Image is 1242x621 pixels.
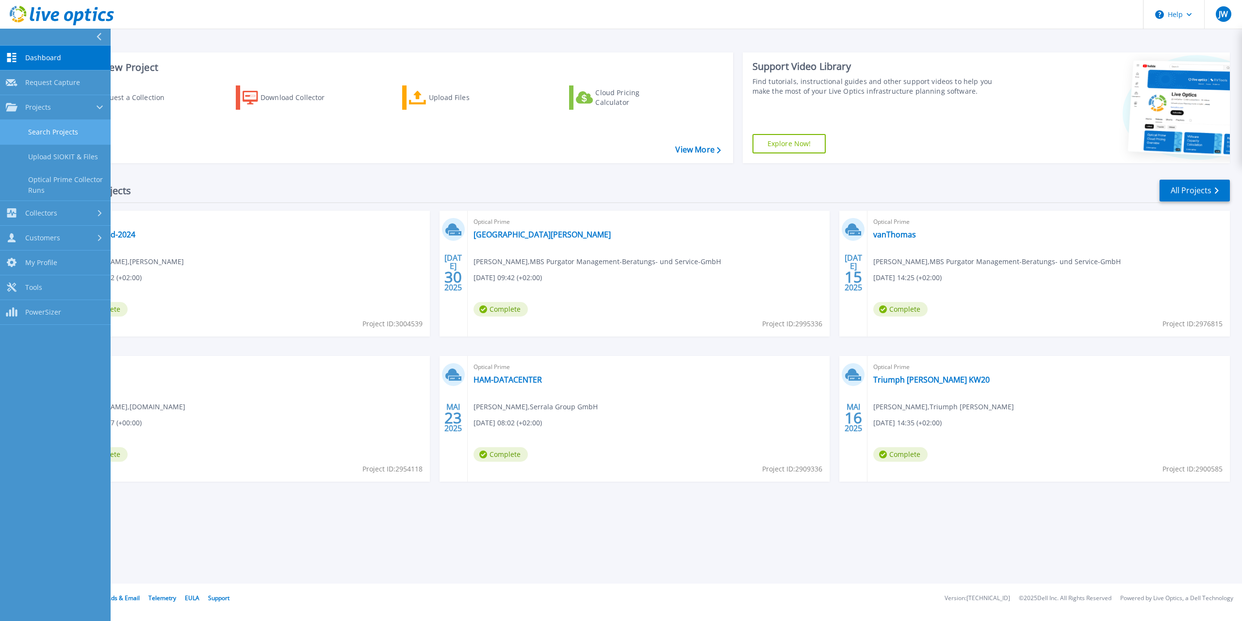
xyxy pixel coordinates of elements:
[444,414,462,422] span: 23
[873,418,942,428] span: [DATE] 14:35 (+02:00)
[69,62,720,73] h3: Start a New Project
[73,230,135,239] a: Ariva-Stand-2024
[25,78,80,87] span: Request Capture
[25,258,57,267] span: My Profile
[569,85,677,110] a: Cloud Pricing Calculator
[474,302,528,317] span: Complete
[1160,180,1230,201] a: All Projects
[474,402,598,412] span: [PERSON_NAME] , Serrala Group GmbH
[675,145,720,154] a: View More
[25,53,61,62] span: Dashboard
[873,402,1014,412] span: [PERSON_NAME] , Triumph [PERSON_NAME]
[873,447,928,462] span: Complete
[25,234,60,242] span: Customers
[474,272,542,283] span: [DATE] 09:42 (+02:00)
[844,400,863,436] div: MAI 2025
[208,594,229,602] a: Support
[873,217,1224,227] span: Optical Prime
[474,230,611,239] a: [GEOGRAPHIC_DATA][PERSON_NAME]
[362,464,423,474] span: Project ID: 2954118
[474,418,542,428] span: [DATE] 08:02 (+02:00)
[1219,10,1228,18] span: JW
[873,230,916,239] a: vanThomas
[69,85,177,110] a: Request a Collection
[873,362,1224,372] span: Optical Prime
[73,217,424,227] span: Optical Prime
[107,594,140,602] a: Ads & Email
[25,209,57,218] span: Collectors
[97,88,174,107] div: Request a Collection
[474,375,542,385] a: HAM-DATACENTER
[474,362,824,372] span: Optical Prime
[945,595,1010,602] li: Version: [TECHNICAL_ID]
[474,256,721,267] span: [PERSON_NAME] , MBS Purgator Management-Beratungs- und Service-GmbH
[762,319,822,329] span: Project ID: 2995336
[752,134,826,153] a: Explore Now!
[595,88,673,107] div: Cloud Pricing Calculator
[752,77,1004,96] div: Find tutorials, instructional guides and other support videos to help you make the most of your L...
[444,273,462,281] span: 30
[752,60,1004,73] div: Support Video Library
[1019,595,1111,602] li: © 2025 Dell Inc. All Rights Reserved
[148,594,176,602] a: Telemetry
[261,88,338,107] div: Download Collector
[845,273,862,281] span: 15
[844,255,863,290] div: [DATE] 2025
[845,414,862,422] span: 16
[362,319,423,329] span: Project ID: 3004539
[873,302,928,317] span: Complete
[73,402,185,412] span: [PERSON_NAME] , [DOMAIN_NAME]
[474,447,528,462] span: Complete
[429,88,507,107] div: Upload Files
[185,594,199,602] a: EULA
[873,272,942,283] span: [DATE] 14:25 (+02:00)
[873,256,1121,267] span: [PERSON_NAME] , MBS Purgator Management-Beratungs- und Service-GmbH
[873,375,990,385] a: Triumph [PERSON_NAME] KW20
[236,85,344,110] a: Download Collector
[25,283,42,292] span: Tools
[1120,595,1233,602] li: Powered by Live Optics, a Dell Technology
[444,400,462,436] div: MAI 2025
[25,308,61,317] span: PowerSizer
[762,464,822,474] span: Project ID: 2909336
[474,217,824,227] span: Optical Prime
[444,255,462,290] div: [DATE] 2025
[73,362,424,372] span: RVTools
[1162,464,1223,474] span: Project ID: 2900585
[1162,319,1223,329] span: Project ID: 2976815
[73,256,184,267] span: [PERSON_NAME] , [PERSON_NAME]
[25,103,51,112] span: Projects
[402,85,510,110] a: Upload Files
